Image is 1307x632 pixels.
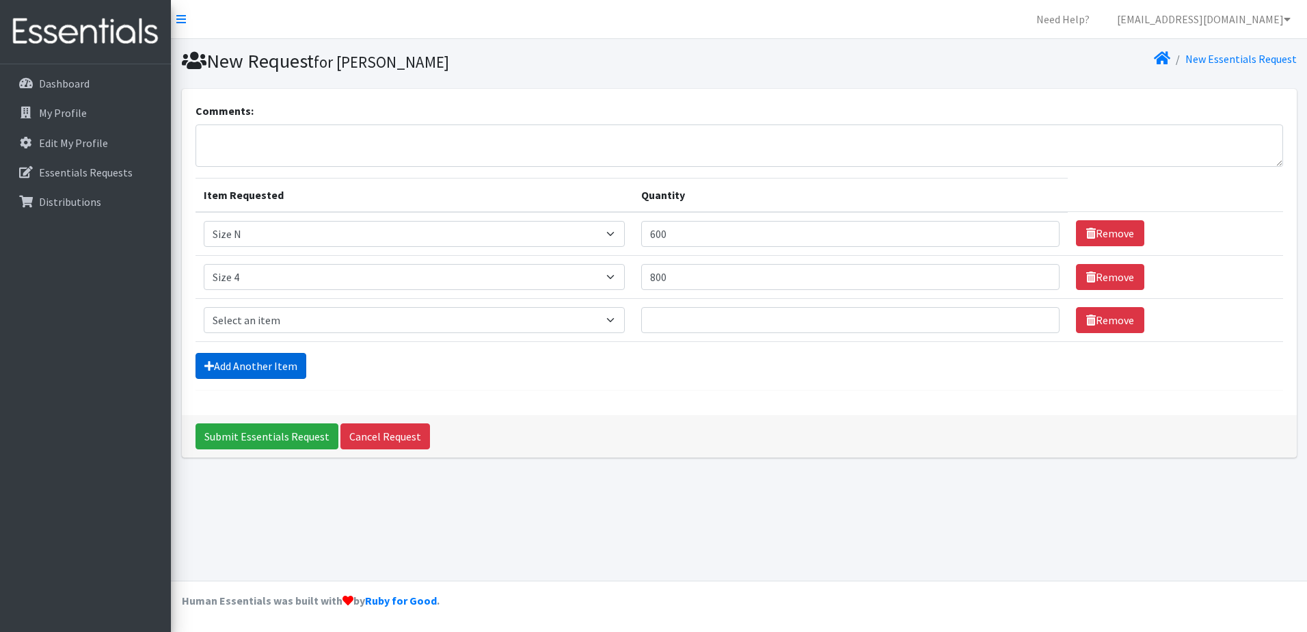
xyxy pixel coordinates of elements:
label: Comments: [196,103,254,119]
a: My Profile [5,99,165,127]
a: Remove [1076,220,1144,246]
p: Dashboard [39,77,90,90]
a: Remove [1076,264,1144,290]
a: Distributions [5,188,165,215]
a: Add Another Item [196,353,306,379]
a: Ruby for Good [365,594,437,607]
small: for [PERSON_NAME] [314,52,449,72]
a: Edit My Profile [5,129,165,157]
p: Distributions [39,195,101,209]
p: Essentials Requests [39,166,133,179]
a: Remove [1076,307,1144,333]
strong: Human Essentials was built with by . [182,594,440,607]
p: My Profile [39,106,87,120]
a: Essentials Requests [5,159,165,186]
th: Item Requested [196,178,634,212]
a: [EMAIL_ADDRESS][DOMAIN_NAME] [1106,5,1302,33]
a: Cancel Request [340,423,430,449]
input: Submit Essentials Request [196,423,338,449]
h1: New Request [182,49,734,73]
p: Edit My Profile [39,136,108,150]
img: HumanEssentials [5,9,165,55]
th: Quantity [633,178,1068,212]
a: New Essentials Request [1185,52,1297,66]
a: Dashboard [5,70,165,97]
a: Need Help? [1025,5,1101,33]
